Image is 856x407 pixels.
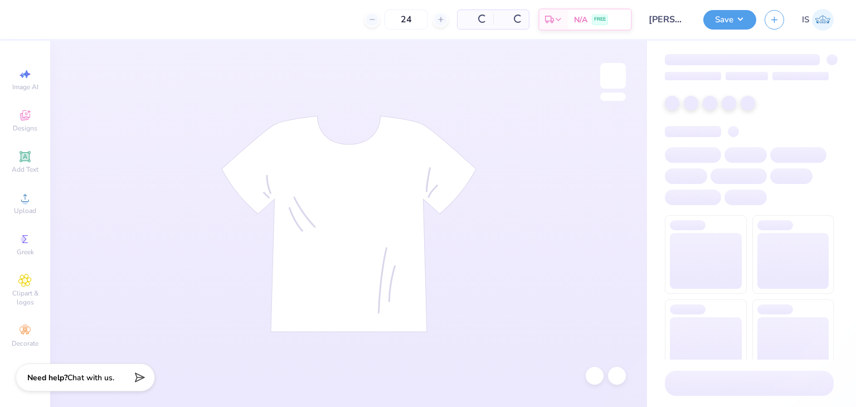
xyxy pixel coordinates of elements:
img: tee-skeleton.svg [221,115,476,332]
button: Save [703,10,756,30]
img: Ishita Singh [812,9,834,31]
input: Untitled Design [640,8,695,31]
span: Decorate [12,339,38,348]
span: Chat with us. [67,372,114,383]
span: Designs [13,124,37,133]
span: FREE [594,16,606,23]
span: Upload [14,206,36,215]
span: Image AI [12,83,38,91]
span: Add Text [12,165,38,174]
span: Greek [17,248,34,256]
span: Clipart & logos [6,289,45,307]
a: IS [802,9,834,31]
span: N/A [574,14,587,26]
strong: Need help? [27,372,67,383]
input: – – [385,9,428,30]
span: IS [802,13,809,26]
